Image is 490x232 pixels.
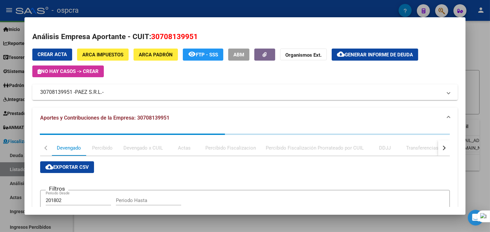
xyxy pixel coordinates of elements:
[32,84,458,100] mat-expansion-panel-header: 30708139951 -PAEZ S.R.L.-
[406,144,438,152] div: Transferencias
[45,164,89,170] span: Exportar CSV
[280,49,327,61] button: Organismos Ext.
[82,52,123,58] span: ARCA Impuestos
[32,31,458,42] h2: Análisis Empresa Aportante - CUIT:
[45,163,53,171] mat-icon: cloud_download
[123,144,163,152] div: Devengado x CUIL
[134,49,178,61] button: ARCA Padrón
[151,32,198,41] span: 30708139951
[266,144,364,152] div: Percibido Fiscalización Prorrateado por CUIL
[38,51,67,57] span: Crear Acta
[32,65,104,77] button: No hay casos -> Crear
[285,52,322,58] strong: Organismos Ext.
[196,52,218,58] span: FTP - SSS
[57,144,81,152] div: Devengado
[46,185,68,192] h3: Filtros
[188,50,196,58] mat-icon: remove_red_eye
[92,144,113,152] div: Percibido
[32,49,72,61] button: Crear Acta
[183,49,223,61] button: FTP - SSS
[205,144,256,152] div: Percibido Fiscalizacion
[345,52,413,58] span: Generar informe de deuda
[228,49,249,61] button: ABM
[379,144,391,152] div: DDJJ
[332,49,418,61] button: Generar informe de deuda
[40,115,169,121] span: Aportes y Contribuciones de la Empresa: 30708139951
[32,108,458,128] mat-expansion-panel-header: Aportes y Contribuciones de la Empresa: 30708139951
[40,88,442,96] mat-panel-title: 30708139951 -
[468,210,483,225] div: Open Intercom Messenger
[40,161,94,173] button: Exportar CSV
[178,144,191,152] div: Actas
[139,52,173,58] span: ARCA Padrón
[233,52,244,58] span: ABM
[38,68,99,74] span: No hay casos -> Crear
[75,88,103,96] span: PAEZ S.R.L.-
[337,50,345,58] mat-icon: cloud_download
[77,49,129,61] button: ARCA Impuestos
